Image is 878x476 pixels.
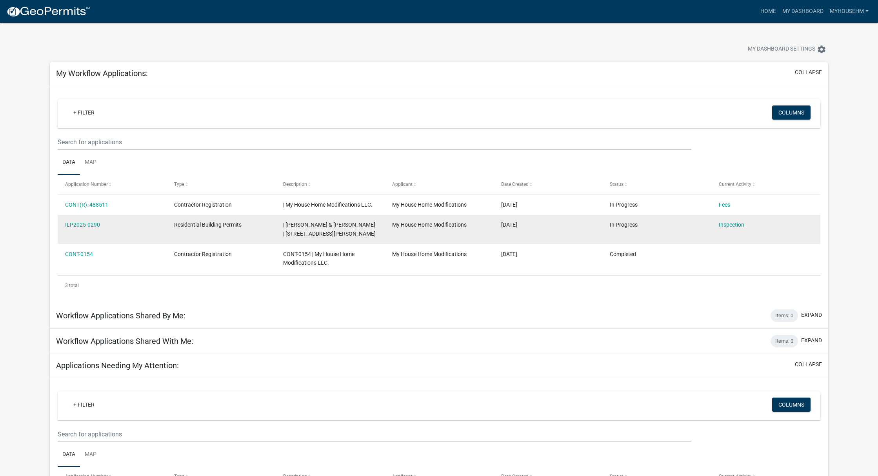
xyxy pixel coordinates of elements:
datatable-header-cell: Status [602,175,711,194]
span: Application Number [65,182,108,187]
datatable-header-cell: Application Number [58,175,167,194]
span: Type [174,182,184,187]
button: Columns [772,398,811,412]
span: In Progress [610,202,638,208]
div: 3 total [58,276,820,295]
span: Applicant [392,182,413,187]
h5: Workflow Applications Shared By Me: [56,311,185,320]
span: Date Created [501,182,529,187]
div: Items: 0 [771,335,798,347]
div: collapse [50,85,828,303]
a: Data [58,150,80,175]
span: In Progress [610,222,638,228]
span: | My House Home Modifications LLC. [283,202,373,208]
a: Map [80,442,101,467]
span: Contractor Registration [174,202,232,208]
button: expand [801,336,822,345]
a: + Filter [67,105,101,120]
h5: Applications Needing My Attention: [56,361,179,370]
a: CONT-0154 [65,251,93,257]
button: My Dashboard Settingssettings [742,42,833,57]
button: collapse [795,68,822,76]
a: myhouseHM [827,4,872,19]
span: Current Activity [719,182,751,187]
h5: My Workflow Applications: [56,69,148,78]
input: Search for applications [58,134,691,150]
datatable-header-cell: Date Created [493,175,602,194]
span: | Fritchman, Steven L & Rebecca L | 1008 S CORDER ST [283,222,376,237]
span: Completed [610,251,636,257]
span: My House Home Modifications [392,251,467,257]
a: + Filter [67,398,101,412]
span: Contractor Registration [174,251,232,257]
a: Map [80,150,101,175]
datatable-header-cell: Current Activity [711,175,820,194]
span: Status [610,182,624,187]
button: expand [801,311,822,319]
a: ILP2025-0290 [65,222,100,228]
div: Items: 0 [771,309,798,322]
span: My Dashboard Settings [748,45,815,54]
a: My Dashboard [779,4,827,19]
span: 09/17/2025 [501,251,517,257]
span: CONT-0154 | My House Home Modifications LLC. [283,251,354,266]
a: Fees [719,202,730,208]
a: CONT(R)_488511 [65,202,108,208]
a: Data [58,442,80,467]
a: Home [757,4,779,19]
datatable-header-cell: Applicant [384,175,493,194]
input: Search for applications [58,426,691,442]
span: Residential Building Permits [174,222,242,228]
h5: Workflow Applications Shared With Me: [56,336,193,346]
a: Inspection [719,222,744,228]
button: collapse [795,360,822,369]
span: Description [283,182,307,187]
span: My House Home Modifications [392,202,467,208]
datatable-header-cell: Description [276,175,385,194]
i: settings [817,45,826,54]
span: 10/06/2025 [501,202,517,208]
span: My House Home Modifications [392,222,467,228]
datatable-header-cell: Type [167,175,276,194]
button: Columns [772,105,811,120]
span: 10/06/2025 [501,222,517,228]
